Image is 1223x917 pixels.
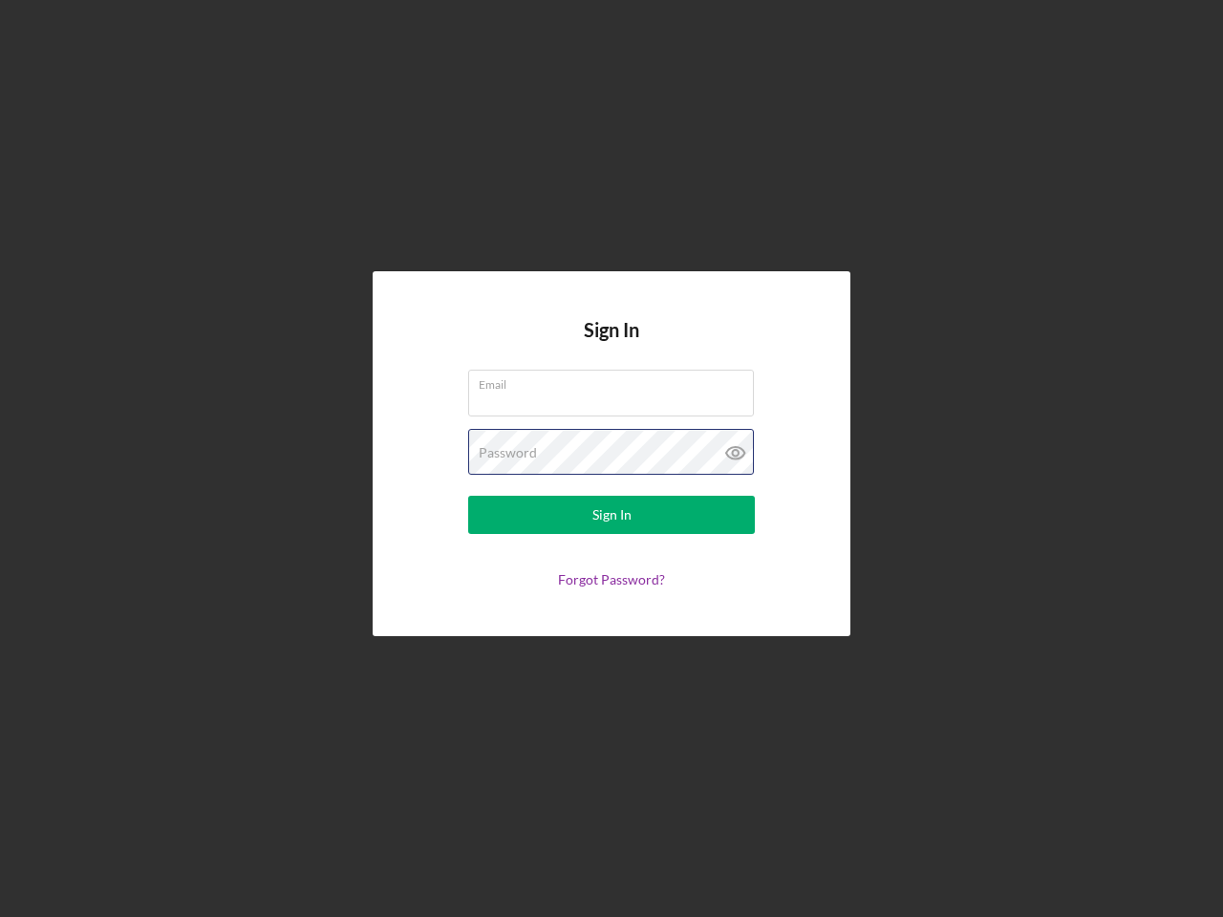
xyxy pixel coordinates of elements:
[479,445,537,460] label: Password
[592,496,632,534] div: Sign In
[558,571,665,587] a: Forgot Password?
[584,319,639,370] h4: Sign In
[468,496,755,534] button: Sign In
[479,371,754,392] label: Email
